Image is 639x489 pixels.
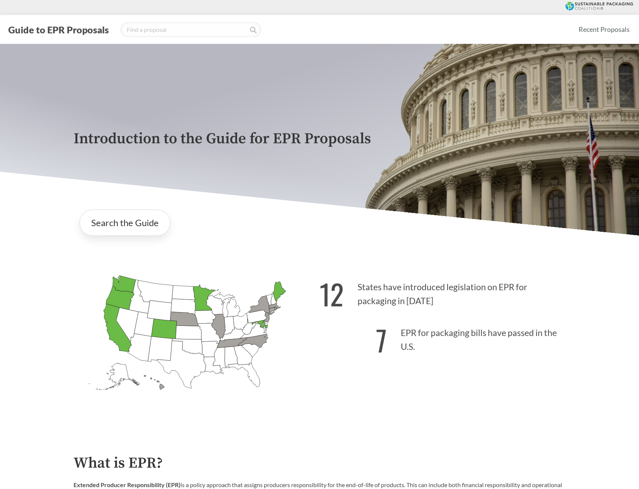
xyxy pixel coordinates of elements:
[80,210,170,236] a: Search the Guide
[120,22,261,37] input: Find a proposal
[74,130,566,147] p: Introduction to the Guide for EPR Proposals
[320,315,566,361] p: EPR for packaging bills have passed in the U.S.
[376,319,387,361] strong: 7
[320,269,566,315] p: States have introduced legislation on EPR for packaging in [DATE]
[74,455,566,472] h2: What is EPR?
[74,481,180,488] strong: Extended Producer Responsibility (EPR)
[575,21,633,38] a: Recent Proposals
[6,24,111,36] button: Guide to EPR Proposals
[320,273,344,315] strong: 12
